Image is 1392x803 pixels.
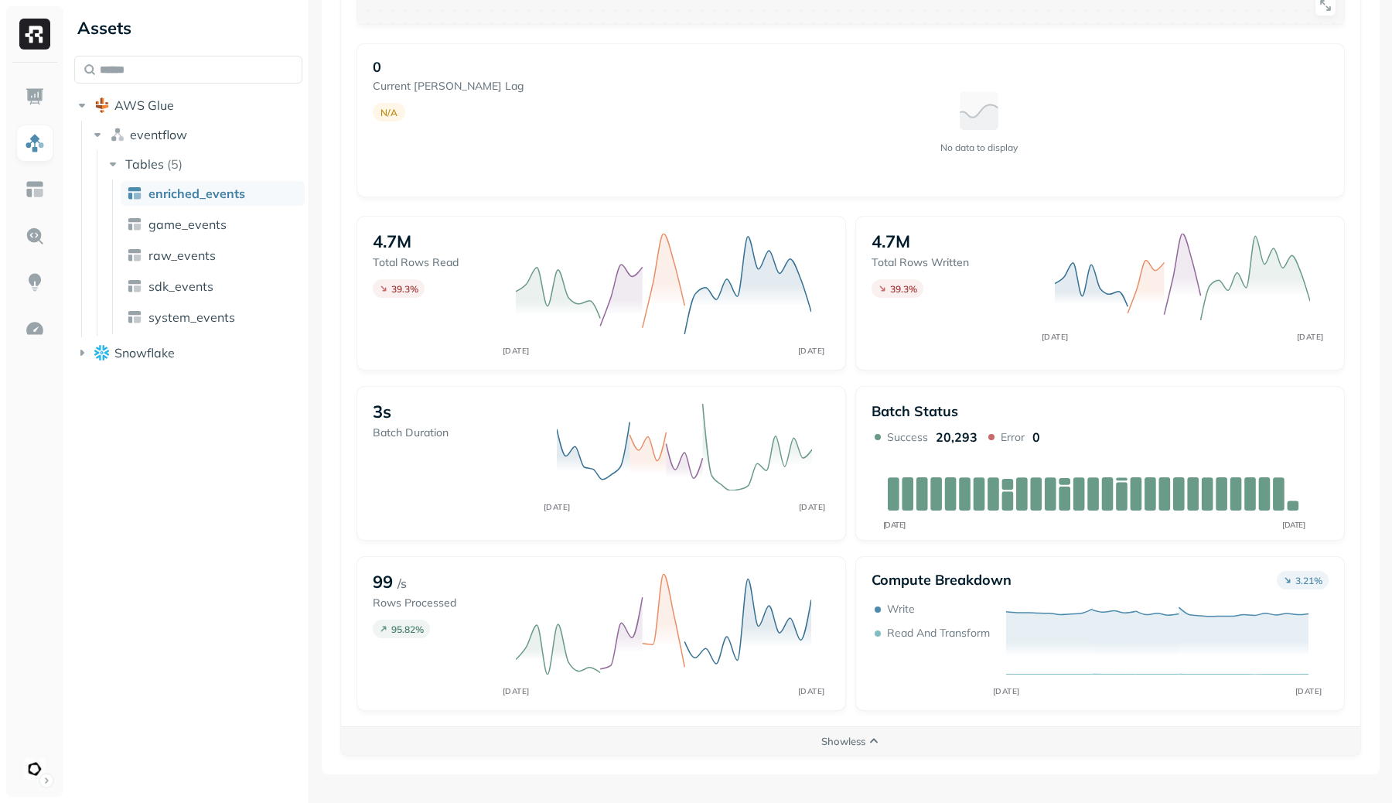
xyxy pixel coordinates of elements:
p: 0 [1032,429,1040,445]
p: 4.7M [872,231,910,252]
a: sdk_events [121,274,305,299]
tspan: [DATE] [503,346,530,356]
tspan: [DATE] [798,502,825,512]
tspan: [DATE] [1282,520,1305,530]
p: success [887,430,928,445]
p: No data to display [940,142,1018,153]
tspan: [DATE] [1297,332,1324,342]
img: Assets [25,133,45,153]
tspan: [DATE] [1295,686,1322,696]
span: AWS Glue [114,97,174,113]
span: system_events [148,309,235,325]
span: Tables [125,156,164,172]
tspan: [DATE] [883,520,906,530]
img: Optimization [25,319,45,339]
p: Total Rows Written [872,255,1027,270]
button: Tables(5) [105,152,304,176]
span: enriched_events [148,186,245,201]
tspan: [DATE] [798,686,825,696]
p: N/A [380,107,397,118]
img: namespace [110,127,125,142]
tspan: [DATE] [798,346,825,356]
p: Read and Transform [887,626,990,641]
span: sdk_events [148,278,213,294]
img: root [94,97,110,113]
p: Compute Breakdown [872,571,1012,589]
p: Write [887,602,915,617]
p: Show less [821,734,865,749]
p: Rows processed [373,596,488,610]
span: raw_events [148,248,216,263]
img: Ryft [19,19,50,50]
p: ( 5 ) [167,156,183,172]
p: 99 [373,571,393,593]
a: system_events [121,305,305,330]
img: table [127,278,142,294]
div: Assets [74,15,302,40]
span: game_events [148,217,227,232]
img: root [94,345,110,360]
img: Ludeo [24,758,46,780]
tspan: [DATE] [993,686,1020,696]
p: 20,293 [936,429,977,445]
p: 39.3 % [391,283,418,295]
img: table [127,217,142,232]
a: game_events [121,212,305,237]
p: /s [397,574,407,593]
img: table [127,186,142,201]
a: raw_events [121,243,305,268]
tspan: [DATE] [543,502,570,512]
p: 0 [373,58,381,76]
img: table [127,309,142,325]
button: eventflow [90,122,303,147]
p: Current [PERSON_NAME] Lag [373,79,617,94]
img: Asset Explorer [25,179,45,200]
span: eventflow [130,127,187,142]
p: 39.3 % [890,283,917,295]
tspan: [DATE] [1042,332,1069,342]
p: 3s [373,401,391,422]
p: 3.21 % [1295,575,1322,586]
p: error [1001,430,1025,445]
img: Query Explorer [25,226,45,246]
img: table [127,248,142,263]
span: Snowflake [114,345,175,360]
p: Total Rows Read [373,255,488,270]
p: Batch Duration [373,425,528,440]
p: Batch Status [872,402,958,420]
button: Snowflake [74,340,302,365]
button: AWS Glue [74,93,302,118]
p: 95.82 % [391,624,424,635]
button: Showless [341,727,1360,755]
img: Insights [25,272,45,292]
tspan: [DATE] [503,686,530,696]
img: Dashboard [25,87,45,107]
p: 4.7M [373,231,411,252]
a: enriched_events [121,181,305,206]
